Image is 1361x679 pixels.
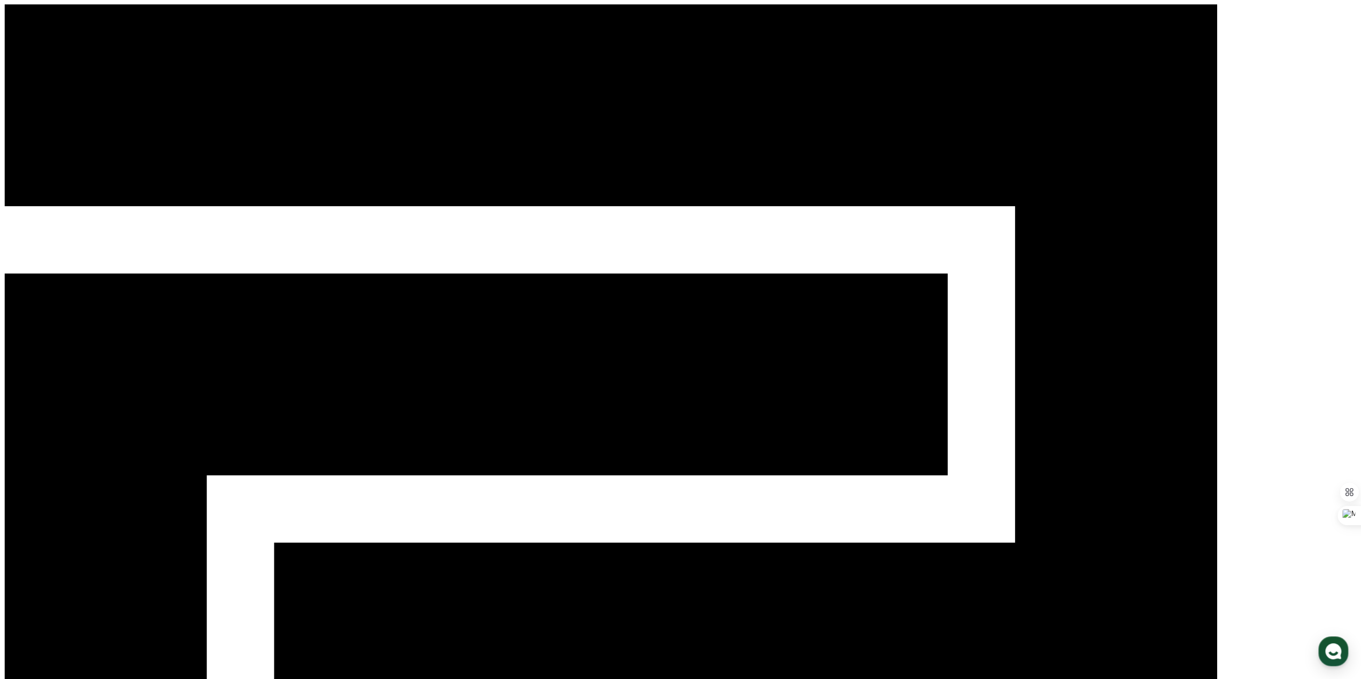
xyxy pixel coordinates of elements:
a: 대화 [71,339,138,365]
span: 설정 [165,355,178,363]
a: 설정 [138,339,205,365]
span: 대화 [98,355,111,364]
span: 홈 [34,355,40,363]
a: 홈 [3,339,71,365]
